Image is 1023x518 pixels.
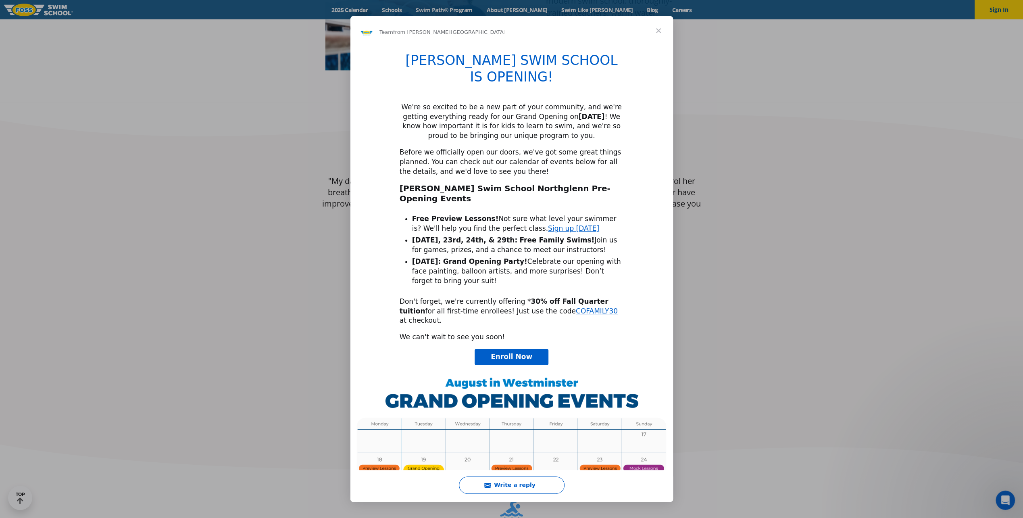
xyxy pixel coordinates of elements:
[360,26,373,39] img: Profile image for Team
[400,332,624,342] div: We can't wait to see you soon!
[519,236,594,244] b: Free Family Swims!
[459,476,565,494] button: Write a reply
[579,113,605,121] b: [DATE]
[400,297,624,326] div: Don't forget, we're currently offering * for all first-time enrollees! Just use the code at check...
[412,214,624,234] li: Not sure what level your swimmer is? We'll help you find the perfect class.
[400,148,624,176] div: Before we officially open our doors, we've got some great things planned. You can check out our c...
[443,257,527,265] b: Grand Opening Party!
[644,16,673,45] span: Close
[412,236,624,255] li: Join us for games, prizes, and a chance to meet our instructors!
[400,102,624,141] div: We're so excited to be a new part of your community, and we're getting everything ready for our G...
[400,184,610,203] b: [PERSON_NAME] Swim School Northglenn Pre-Opening Events
[412,257,624,286] li: Celebrate our opening with face painting, balloon artists, and more surprises! Don’t forget to br...
[400,52,624,90] h1: [PERSON_NAME] SWIM SCHOOL IS OPENING!
[393,29,506,35] span: from [PERSON_NAME][GEOGRAPHIC_DATA]
[576,307,618,315] a: COFAMILY30
[400,297,608,315] b: 30% off Fall Quarter tuition
[412,236,517,244] b: [DATE], 23rd, 24th, & 29th:
[548,224,599,232] a: Sign up [DATE]
[412,215,499,223] b: Free Preview Lessons!
[475,349,548,365] a: Enroll Now
[412,257,441,265] b: [DATE]:
[379,29,393,35] span: Team
[491,353,532,361] span: Enroll Now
